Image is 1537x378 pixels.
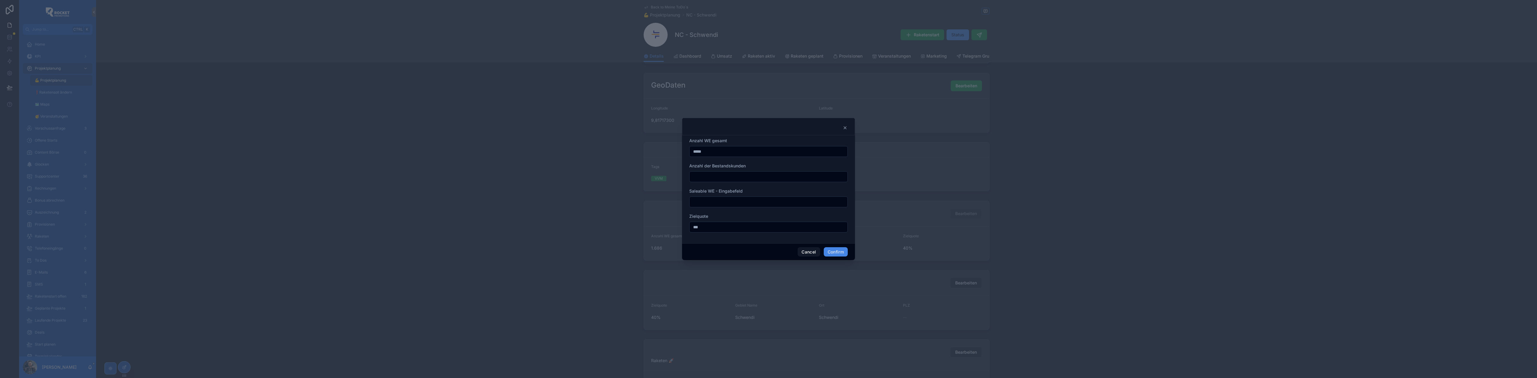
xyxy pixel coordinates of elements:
[689,138,727,143] span: Anzahl WE gesamt
[689,163,746,168] span: Anzahl der Bestandskunden
[689,214,708,219] span: Zielquote
[798,247,820,257] button: Cancel
[689,188,743,193] span: Saleable WE - Eingabefeld
[824,247,848,257] button: Confirm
